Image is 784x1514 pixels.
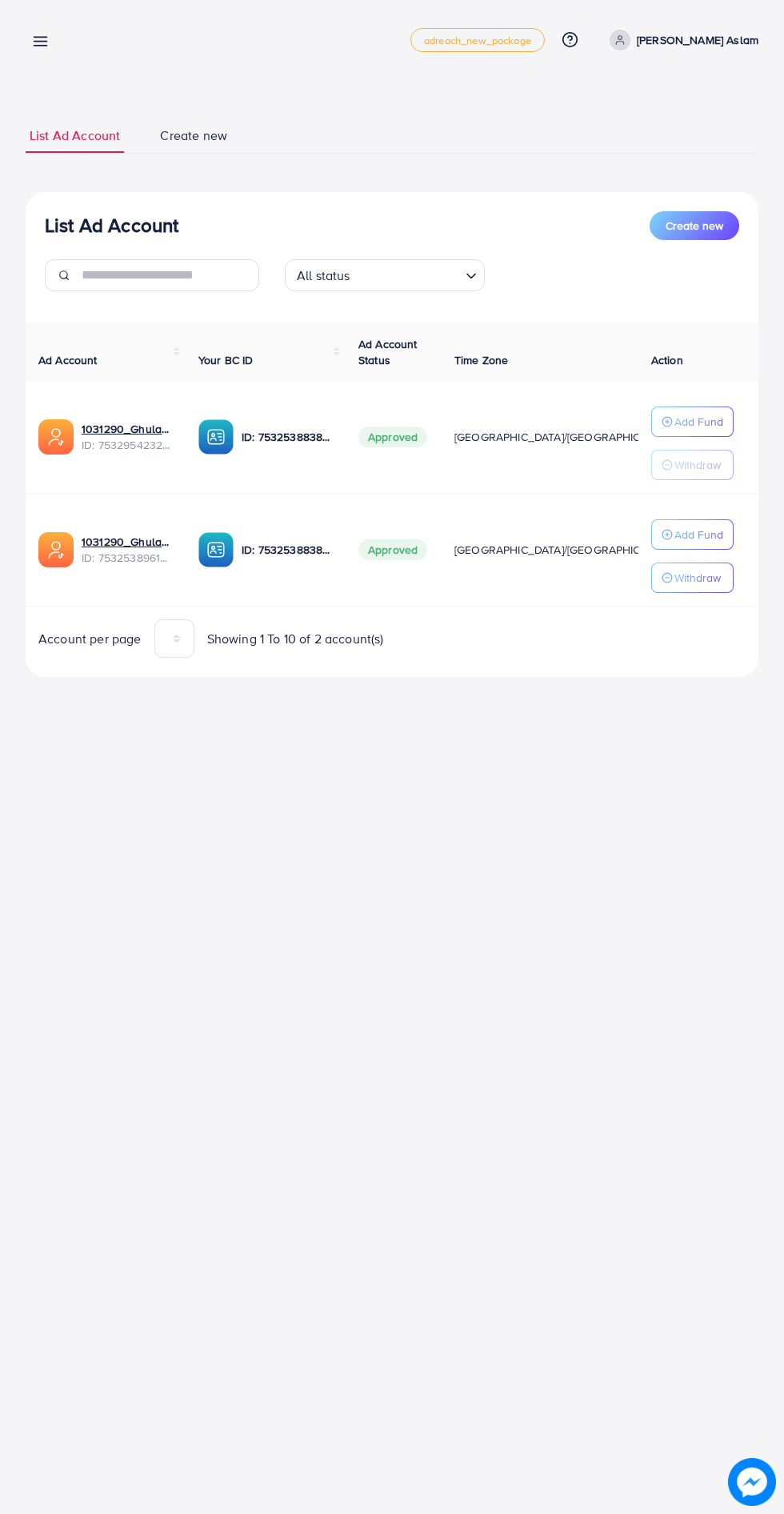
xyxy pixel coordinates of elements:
[285,259,485,291] div: Search for option
[82,437,173,453] span: ID: 7532954232266326017
[30,126,120,145] span: List Ad Account
[38,352,98,368] span: Ad Account
[674,455,721,475] p: Withdraw
[651,407,734,437] button: Add Fund
[198,532,234,567] img: ic-ba-acc.ded83a64.svg
[728,1458,776,1506] img: image
[358,539,427,560] span: Approved
[242,540,333,559] p: ID: 7532538838637019152
[674,568,721,587] p: Withdraw
[651,519,734,550] button: Add Fund
[651,563,734,593] button: Withdraw
[38,532,74,567] img: ic-ads-acc.e4c84228.svg
[650,211,739,240] button: Create new
[82,534,173,567] div: <span class='underline'>1031290_Ghulam Rasool Aslam_1753805901568</span></br>7532538961244635153
[198,352,254,368] span: Your BC ID
[207,630,384,648] span: Showing 1 To 10 of 2 account(s)
[82,421,173,437] a: 1031290_Ghulam Rasool Aslam 2_1753902599199
[674,412,723,431] p: Add Fund
[454,352,508,368] span: Time Zone
[454,542,677,558] span: [GEOGRAPHIC_DATA]/[GEOGRAPHIC_DATA]
[424,35,531,46] span: adreach_new_package
[82,421,173,454] div: <span class='underline'>1031290_Ghulam Rasool Aslam 2_1753902599199</span></br>7532954232266326017
[198,419,234,455] img: ic-ba-acc.ded83a64.svg
[38,419,74,455] img: ic-ads-acc.e4c84228.svg
[674,525,723,544] p: Add Fund
[666,218,723,234] span: Create new
[242,427,333,447] p: ID: 7532538838637019152
[82,534,173,550] a: 1031290_Ghulam Rasool Aslam_1753805901568
[358,427,427,447] span: Approved
[355,261,459,287] input: Search for option
[82,550,173,566] span: ID: 7532538961244635153
[294,264,354,287] span: All status
[358,336,418,368] span: Ad Account Status
[603,30,758,50] a: [PERSON_NAME] Aslam
[454,429,677,445] span: [GEOGRAPHIC_DATA]/[GEOGRAPHIC_DATA]
[410,28,545,52] a: adreach_new_package
[38,630,142,648] span: Account per page
[160,126,227,145] span: Create new
[45,214,178,237] h3: List Ad Account
[651,352,683,368] span: Action
[637,30,758,50] p: [PERSON_NAME] Aslam
[651,450,734,480] button: Withdraw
